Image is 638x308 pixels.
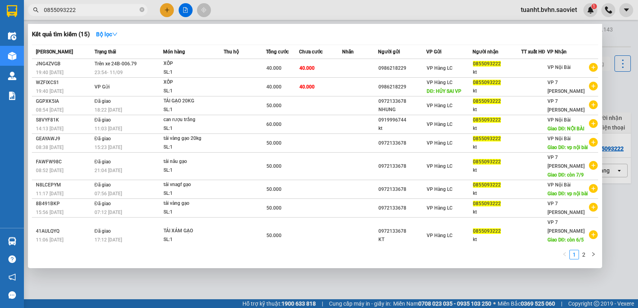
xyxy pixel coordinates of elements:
span: plus-circle [589,230,598,239]
span: close-circle [140,6,144,14]
li: 1 [569,250,579,259]
div: TẢI GẠO 20KG [163,97,223,106]
span: plus-circle [589,119,598,128]
span: 0855093222 [473,228,501,234]
span: Món hàng [163,49,185,55]
div: kt [473,143,521,151]
span: VP 7 [PERSON_NAME] [547,80,585,94]
div: SL: 1 [163,166,223,175]
span: Trên xe 24B-006.79 [95,61,137,67]
span: VP Hàng LC [427,140,453,146]
span: 0855093222 [473,61,501,67]
span: Tổng cước [266,49,289,55]
span: Thu hộ [224,49,239,55]
button: left [560,250,569,259]
span: Trạng thái [95,49,116,55]
span: VP Hàng LC [427,186,453,192]
div: 0972133678 [378,139,426,147]
span: [PERSON_NAME] [36,49,73,55]
span: Đã giao [95,159,111,165]
span: VP Hàng LC [427,65,453,71]
span: Người nhận [473,49,498,55]
div: TẢI XÁM GẠO [163,227,223,235]
span: Giao DĐ: còn 6/5 đã gọi [547,237,584,251]
div: tải vnagf gạo [163,180,223,189]
div: kt [473,106,521,114]
span: 0855093222 [473,80,501,85]
span: 19:40 [DATE] [36,88,63,94]
span: 0855093222 [473,117,501,123]
span: 50.000 [266,233,282,238]
div: kt [473,208,521,216]
div: 0972133678 [378,185,426,194]
div: SL: 1 [163,235,223,244]
span: plus-circle [589,203,598,212]
span: VP 7 [PERSON_NAME] [547,155,585,169]
div: kt [473,87,521,95]
div: kt [473,189,521,198]
span: VP Nội Bài [547,65,571,70]
span: VP Hàng LC [427,103,453,108]
div: SL: 1 [163,189,223,198]
div: SL: 1 [163,124,223,133]
span: close-circle [140,7,144,12]
span: plus-circle [589,138,598,147]
span: 07:56 [DATE] [95,191,122,196]
span: message [8,291,16,299]
div: 0972133678 [378,227,426,235]
span: 40.000 [266,84,282,90]
span: plus-circle [589,184,598,193]
span: down [112,31,118,37]
span: 18:22 [DATE] [95,107,122,113]
span: notification [8,273,16,281]
span: 08:52 [DATE] [36,168,63,173]
span: VP Hàng LC [427,163,453,169]
img: warehouse-icon [8,52,16,60]
span: plus-circle [589,63,598,72]
div: SL: 1 [163,143,223,152]
img: solution-icon [8,92,16,100]
div: KT [378,235,426,244]
span: 11:03 [DATE] [95,126,122,131]
div: 41AULQYQ [36,227,92,235]
span: Đã giao [95,98,111,104]
div: kt [473,68,521,77]
div: kt [473,235,521,244]
span: right [591,252,596,257]
button: right [589,250,598,259]
span: Đã giao [95,136,111,141]
span: 50.000 [266,163,282,169]
span: 11:06 [DATE] [36,237,63,243]
span: Giao DĐ: còn 7/9 [547,172,584,178]
div: 0972133678 [378,162,426,171]
span: 0855093222 [473,159,501,165]
span: VP Hàng LC [427,122,453,127]
div: SL: 1 [163,68,223,77]
li: 2 [579,250,589,259]
span: 08:38 [DATE] [36,145,63,150]
div: 0919996744 [378,116,426,124]
div: SL: 1 [163,106,223,114]
span: Đã giao [95,201,111,206]
div: 0986218229 [378,83,426,91]
span: 23:54 - 11/09 [95,70,123,75]
span: 0855093222 [473,182,501,188]
div: N8LCEPYM [36,181,92,189]
span: VP 7 [PERSON_NAME] [547,98,585,113]
span: 15:23 [DATE] [95,145,122,150]
div: NHUNG [378,106,426,114]
div: SL: 1 [163,87,223,96]
span: VP Hàng LC [427,80,453,85]
div: XỐP [163,59,223,68]
input: Tìm tên, số ĐT hoặc mã đơn [44,6,138,14]
span: Chưa cước [299,49,323,55]
div: SL: 1 [163,208,223,217]
span: 17:12 [DATE] [95,237,122,243]
div: 8B491BKP [36,200,92,208]
span: Đã giao [95,182,111,188]
span: VP Gửi [95,84,110,90]
span: 0855093222 [473,201,501,206]
a: 2 [579,250,588,259]
div: kt [473,166,521,175]
span: 15:56 [DATE] [36,210,63,215]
